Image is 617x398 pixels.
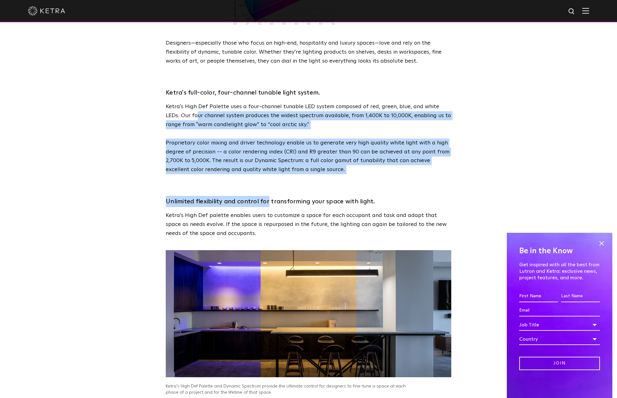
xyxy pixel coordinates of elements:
[519,245,600,257] h4: Be in the Know
[28,6,65,15] img: ketra-logo-2019-white
[519,357,600,370] input: Join
[519,319,600,331] div: Job Title
[568,8,576,15] img: search icon
[519,333,600,345] div: Country
[166,250,451,377] img: Purple light, warm white light, and brighter white light shown side by side in Ketra's NYC Showroom
[166,383,417,396] p: Ketra’s High Def Palette and Dynamic Spectrum provide the ultimate control for designers to fine-...
[519,290,558,302] input: First Name
[166,87,451,98] h3: Ketra's full-color, four-channel tunable light system.
[582,8,589,14] img: Hamburger%20Nav.svg
[166,196,451,207] h3: Unlimited flexibility and control for transforming your space with light.
[166,211,451,238] p: Ketra’s High Def palette enables users to customize a space for each occupant and task and adapt ...
[519,262,600,281] p: Get inspired with all the best from Lutron and Ketra: exclusive news, project features, and more.
[166,139,451,174] p: Proprietary color mixing and driver technology enable us to generate very high quality white ligh...
[519,305,600,316] input: Email
[166,102,451,129] p: Ketra's High Def Palette uses a four-channel tunable LED system composed of red, green, blue, and...
[166,39,451,65] p: Designers—especially those who focus on high-end, hospitality and luxury spaces—love and rely on ...
[561,290,600,302] input: Last Name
